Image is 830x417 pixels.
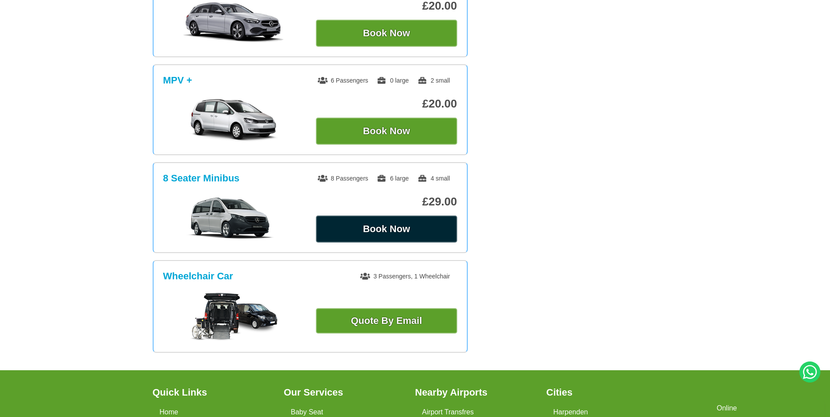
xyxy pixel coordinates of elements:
[710,398,826,417] iframe: chat widget
[153,388,273,397] h3: Quick Links
[168,98,299,142] img: MPV +
[163,75,193,86] h3: MPV +
[546,388,667,397] h3: Cities
[316,195,457,208] p: £29.00
[316,20,457,47] button: Book Now
[284,388,405,397] h3: Our Services
[163,173,240,184] h3: 8 Seater Minibus
[553,408,588,416] a: Harpenden
[316,118,457,145] button: Book Now
[415,388,536,397] h3: Nearby Airports
[168,196,299,240] img: 8 Seater Minibus
[316,97,457,111] p: £20.00
[377,77,409,84] span: 0 large
[160,408,179,416] a: Home
[377,175,409,182] span: 6 large
[318,77,368,84] span: 6 Passengers
[318,175,368,182] span: 8 Passengers
[291,408,323,416] a: Baby Seat
[316,308,457,334] a: Quote By Email
[168,0,299,44] img: Estate Car
[163,271,233,282] h3: Wheelchair Car
[422,408,474,416] a: Airport Transfres
[417,77,450,84] span: 2 small
[417,175,450,182] span: 4 small
[360,273,450,280] span: 3 Passengers, 1 Wheelchair
[316,215,457,243] button: Book Now
[190,293,277,341] img: Wheelchair Car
